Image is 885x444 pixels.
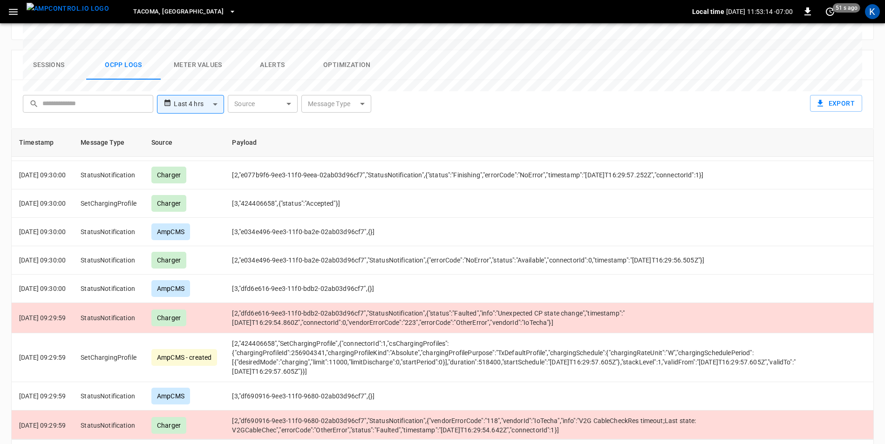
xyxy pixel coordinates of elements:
button: set refresh interval [823,4,837,19]
td: StatusNotification [73,246,144,275]
span: 51 s ago [833,3,860,13]
div: AmpCMS [151,388,190,404]
p: Local time [692,7,724,16]
div: Charger [151,252,186,269]
td: StatusNotification [73,303,144,333]
button: Meter Values [161,50,235,80]
td: StatusNotification [73,382,144,410]
div: Charger [151,417,186,434]
th: Source [144,129,225,157]
button: Optimization [310,50,384,80]
button: Tacoma, [GEOGRAPHIC_DATA] [129,3,239,21]
p: [DATE] 09:29:59 [19,353,66,362]
div: Charger [151,309,186,326]
button: Sessions [12,50,86,80]
button: Alerts [235,50,310,80]
td: [2,"dfd6e616-9ee3-11f0-bdb2-02ab03d96cf7","StatusNotification",{"status":"Faulted","info":"Unexpe... [225,303,822,333]
th: Payload [225,129,822,157]
div: Last 4 hrs [174,95,224,113]
button: Ocpp logs [86,50,161,80]
td: [2,"df690916-9ee3-11f0-9680-02ab03d96cf7","StatusNotification",{"vendorErrorCode":"118","vendorId... [225,410,822,441]
td: [2,"e034e496-9ee3-11f0-ba2e-02ab03d96cf7","StatusNotification",{"errorCode":"NoError","status":"A... [225,246,822,275]
div: AmpCMS - created [151,349,217,366]
p: [DATE] 09:30:00 [19,227,66,236]
div: profile-icon [865,4,880,19]
p: [DATE] 09:30:00 [19,256,66,265]
p: [DATE] 09:29:59 [19,421,66,430]
p: [DATE] 09:30:00 [19,199,66,208]
td: [3,"df690916-9ee3-11f0-9680-02ab03d96cf7",{}] [225,382,822,410]
td: SetChargingProfile [73,333,144,382]
td: [3,"dfd6e616-9ee3-11f0-bdb2-02ab03d96cf7",{}] [225,275,822,303]
td: StatusNotification [73,275,144,303]
p: [DATE] 09:29:59 [19,391,66,401]
th: Message Type [73,129,144,157]
td: [2,"424406658","SetChargingProfile",{"connectorId":1,"csChargingProfiles":{"chargingProfileId":25... [225,333,822,382]
p: [DATE] 09:30:00 [19,170,66,180]
span: Tacoma, [GEOGRAPHIC_DATA] [133,7,224,17]
p: [DATE] 09:29:59 [19,313,66,323]
td: StatusNotification [73,410,144,441]
p: [DATE] 11:53:14 -07:00 [726,7,793,16]
p: [DATE] 09:30:00 [19,284,66,293]
th: Timestamp [12,129,73,157]
img: ampcontrol.io logo [27,3,109,14]
button: Export [810,95,862,112]
div: AmpCMS [151,280,190,297]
